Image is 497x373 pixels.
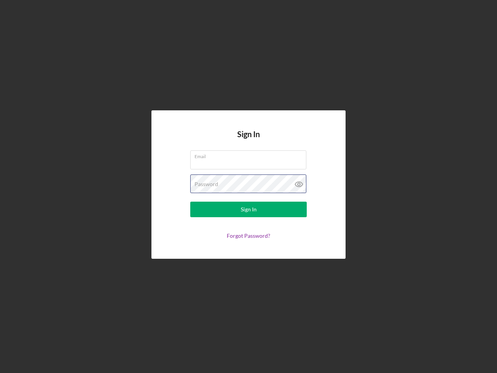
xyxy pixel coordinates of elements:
[195,181,218,187] label: Password
[227,232,270,239] a: Forgot Password?
[237,130,260,150] h4: Sign In
[190,202,307,217] button: Sign In
[241,202,257,217] div: Sign In
[195,151,306,159] label: Email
